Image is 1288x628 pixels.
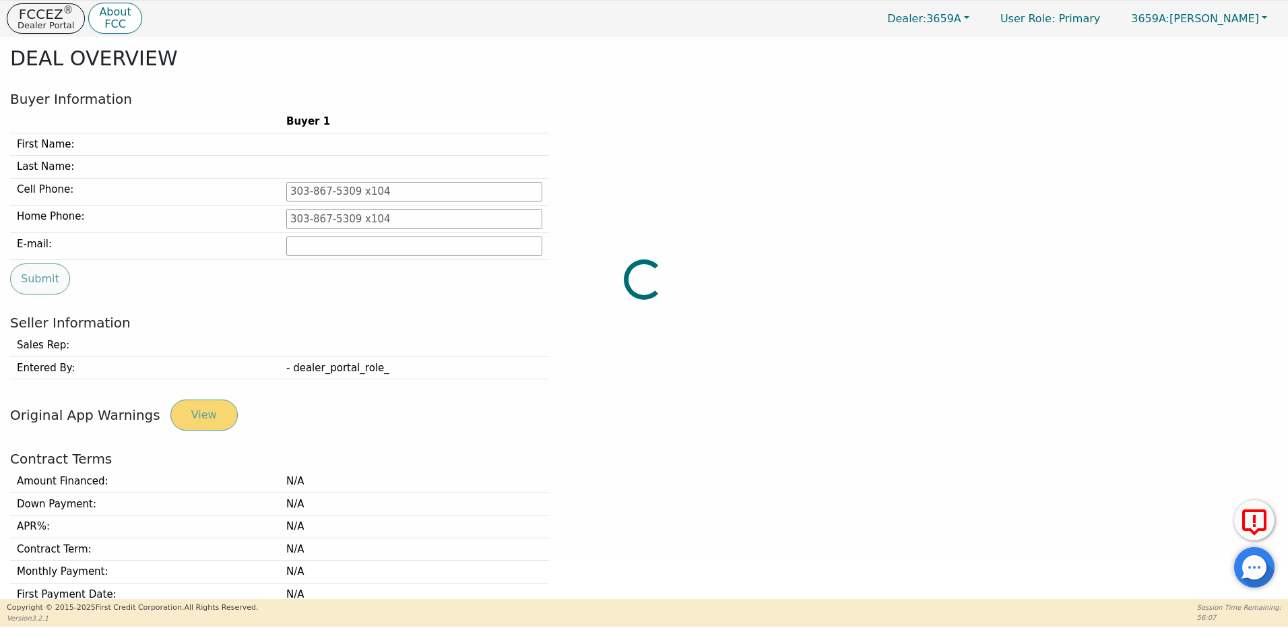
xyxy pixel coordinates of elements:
[987,5,1114,32] p: Primary
[887,12,961,25] span: 3659A
[99,19,131,30] p: FCC
[873,8,984,29] button: Dealer:3659A
[1197,602,1281,613] p: Session Time Remaining:
[1117,8,1281,29] button: 3659A:[PERSON_NAME]
[1197,613,1281,623] p: 56:07
[1131,12,1259,25] span: [PERSON_NAME]
[7,602,258,614] p: Copyright © 2015- 2025 First Credit Corporation.
[18,7,74,21] p: FCCEZ
[88,3,141,34] button: AboutFCC
[887,12,926,25] span: Dealer:
[1131,12,1169,25] span: 3659A:
[63,4,73,16] sup: ®
[18,21,74,30] p: Dealer Portal
[280,583,549,606] td: N/A
[99,7,131,18] p: About
[7,3,85,34] button: FCCEZ®Dealer Portal
[280,561,549,584] td: N/A
[1234,500,1275,540] button: Report Error to FCC
[184,603,258,612] span: All Rights Reserved.
[987,5,1114,32] a: User Role: Primary
[10,561,280,584] td: Monthly Payment :
[7,613,258,623] p: Version 3.2.1
[10,583,280,606] td: First Payment Date :
[1000,12,1055,25] span: User Role :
